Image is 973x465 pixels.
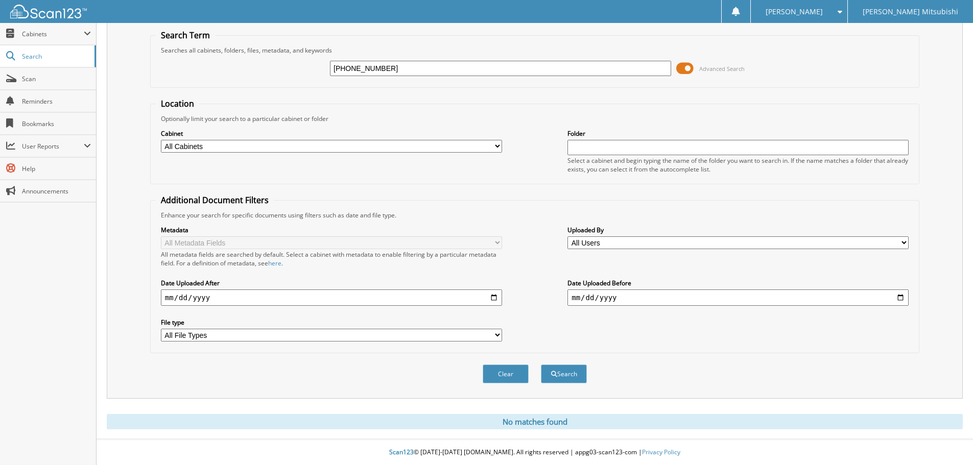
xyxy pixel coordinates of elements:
button: Search [541,364,587,383]
iframe: Chat Widget [922,416,973,465]
div: All metadata fields are searched by default. Select a cabinet with metadata to enable filtering b... [161,250,502,267]
span: Bookmarks [22,119,91,128]
input: end [567,289,909,306]
input: start [161,289,502,306]
button: Clear [483,364,529,383]
a: here [268,259,281,267]
label: Date Uploaded Before [567,279,909,287]
span: User Reports [22,142,84,151]
label: File type [161,318,502,327]
div: Enhance your search for specific documents using filters such as date and file type. [156,211,914,219]
span: [PERSON_NAME] Mitsubishi [863,9,958,15]
legend: Location [156,98,199,109]
span: Announcements [22,187,91,195]
div: Optionally limit your search to a particular cabinet or folder [156,114,914,123]
div: Select a cabinet and begin typing the name of the folder you want to search in. If the name match... [567,156,909,174]
label: Folder [567,129,909,138]
span: Cabinets [22,30,84,38]
span: Help [22,164,91,173]
img: scan123-logo-white.svg [10,5,87,18]
label: Date Uploaded After [161,279,502,287]
label: Uploaded By [567,226,909,234]
span: Search [22,52,89,61]
span: [PERSON_NAME] [766,9,823,15]
label: Metadata [161,226,502,234]
label: Cabinet [161,129,502,138]
div: Searches all cabinets, folders, files, metadata, and keywords [156,46,914,55]
div: No matches found [107,414,963,429]
legend: Search Term [156,30,215,41]
span: Advanced Search [699,65,745,72]
span: Reminders [22,97,91,106]
legend: Additional Document Filters [156,194,274,206]
span: Scan [22,75,91,83]
div: © [DATE]-[DATE] [DOMAIN_NAME]. All rights reserved | appg03-scan123-com | [97,440,973,465]
a: Privacy Policy [642,448,680,456]
span: Scan123 [389,448,414,456]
